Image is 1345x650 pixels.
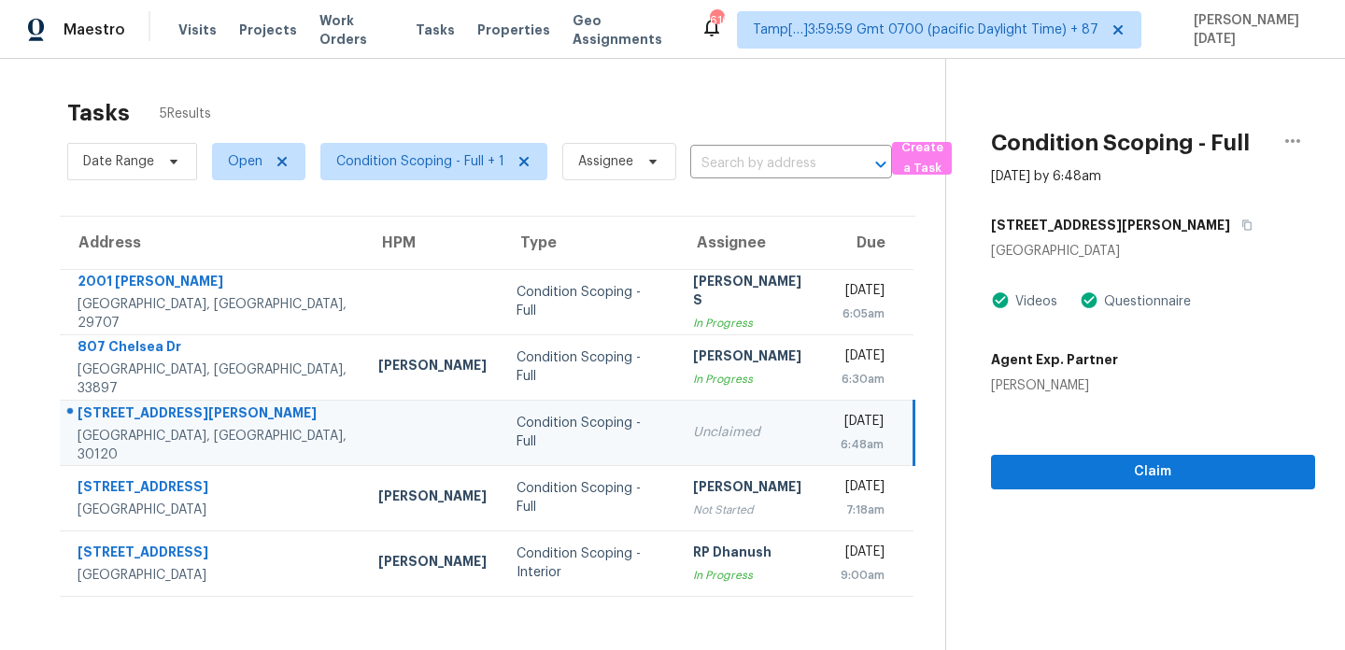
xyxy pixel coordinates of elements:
div: [DATE] by 6:48am [991,167,1101,186]
button: Open [868,151,894,177]
div: [GEOGRAPHIC_DATA] [991,242,1315,261]
div: [PERSON_NAME] S [693,272,811,314]
span: Maestro [64,21,125,39]
div: [PERSON_NAME] [378,356,487,379]
span: Condition Scoping - Full + 1 [336,152,504,171]
button: Copy Address [1230,208,1255,242]
th: HPM [363,217,502,269]
div: [GEOGRAPHIC_DATA], [GEOGRAPHIC_DATA], 30120 [78,427,348,464]
span: Visits [178,21,217,39]
div: Condition Scoping - Full [517,414,662,451]
div: [STREET_ADDRESS] [78,477,348,501]
div: [PERSON_NAME] [693,346,811,370]
span: Geo Assignments [573,11,678,49]
h2: Condition Scoping - Full [991,134,1250,152]
div: 9:00am [841,566,885,585]
input: Search by address [690,149,840,178]
span: Tasks [416,23,455,36]
div: [DATE] [841,412,884,435]
span: Assignee [578,152,633,171]
div: Condition Scoping - Interior [517,544,662,582]
div: [STREET_ADDRESS] [78,543,348,566]
span: Work Orders [319,11,393,49]
span: Tamp[…]3:59:59 Gmt 0700 (pacific Daylight Time) + 87 [753,21,1098,39]
div: [PERSON_NAME] [693,477,811,501]
div: Questionnaire [1098,292,1191,311]
span: [PERSON_NAME][DATE] [1186,11,1317,49]
div: 2001 [PERSON_NAME] [78,272,348,295]
div: Not Started [693,501,811,519]
th: Address [60,217,363,269]
button: Create a Task [892,142,952,175]
div: 6:30am [841,370,885,389]
div: [GEOGRAPHIC_DATA] [78,566,348,585]
span: Claim [1006,460,1300,484]
div: [DATE] [841,477,885,501]
span: Date Range [83,152,154,171]
div: [DATE] [841,281,885,304]
div: In Progress [693,370,811,389]
img: Artifact Present Icon [991,290,1010,310]
div: [GEOGRAPHIC_DATA], [GEOGRAPHIC_DATA], 33897 [78,360,348,398]
div: Videos [1010,292,1057,311]
h5: Agent Exp. Partner [991,350,1118,369]
div: RP Dhanush [693,543,811,566]
span: Properties [477,21,550,39]
div: Condition Scoping - Full [517,479,662,516]
div: 616 [710,11,723,30]
th: Type [502,217,677,269]
div: 6:05am [841,304,885,323]
div: In Progress [693,314,811,332]
div: [GEOGRAPHIC_DATA], [GEOGRAPHIC_DATA], 29707 [78,295,348,332]
div: 7:18am [841,501,885,519]
span: Open [228,152,262,171]
span: 5 Results [160,105,211,123]
span: Projects [239,21,297,39]
div: [PERSON_NAME] [378,552,487,575]
div: [DATE] [841,346,885,370]
div: [PERSON_NAME] [378,487,487,510]
div: [GEOGRAPHIC_DATA] [78,501,348,519]
span: Create a Task [901,137,942,180]
img: Artifact Present Icon [1080,290,1098,310]
div: In Progress [693,566,811,585]
div: 6:48am [841,435,884,454]
h5: [STREET_ADDRESS][PERSON_NAME] [991,216,1230,234]
div: [STREET_ADDRESS][PERSON_NAME] [78,403,348,427]
div: 807 Chelsea Dr [78,337,348,360]
div: [PERSON_NAME] [991,376,1118,395]
div: Condition Scoping - Full [517,348,662,386]
h2: Tasks [67,104,130,122]
div: [DATE] [841,543,885,566]
th: Assignee [678,217,826,269]
div: Condition Scoping - Full [517,283,662,320]
button: Claim [991,455,1315,489]
th: Due [826,217,914,269]
div: Unclaimed [693,423,811,442]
